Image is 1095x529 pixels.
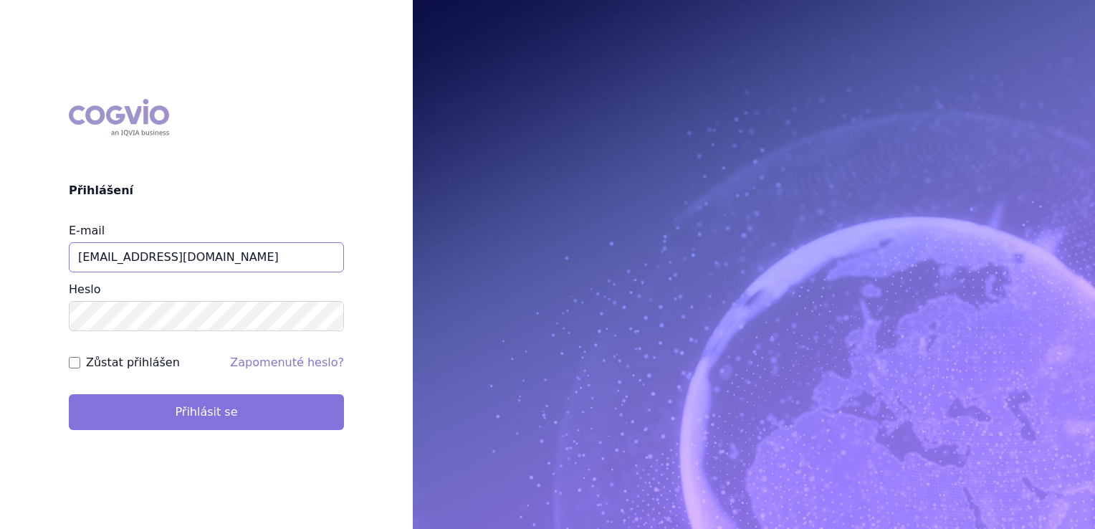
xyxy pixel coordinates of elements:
label: E-mail [69,224,105,237]
a: Zapomenuté heslo? [230,356,344,369]
label: Heslo [69,282,100,296]
label: Zůstat přihlášen [86,354,180,371]
button: Přihlásit se [69,394,344,430]
div: COGVIO [69,99,169,136]
h2: Přihlášení [69,182,344,199]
